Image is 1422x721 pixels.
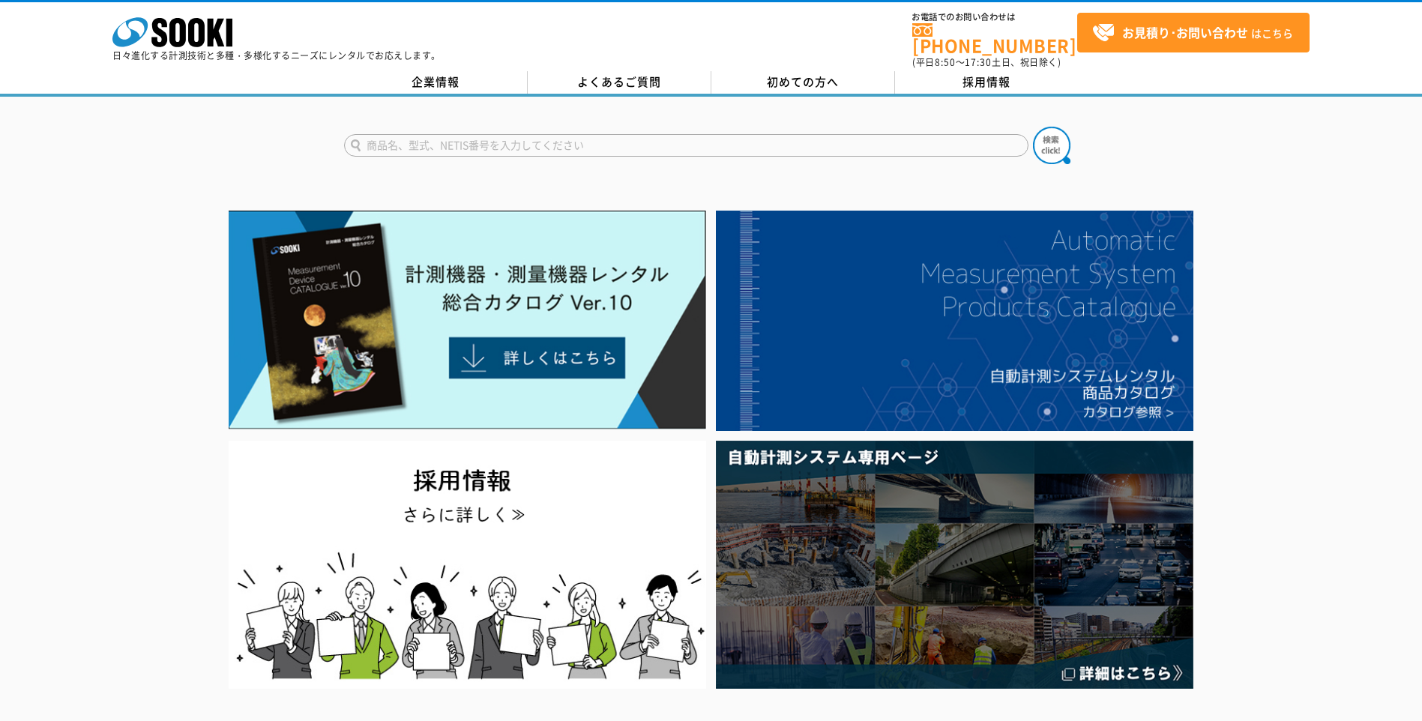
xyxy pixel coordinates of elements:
input: 商品名、型式、NETIS番号を入力してください [344,134,1028,157]
a: 企業情報 [344,71,528,94]
a: 初めての方へ [711,71,895,94]
a: [PHONE_NUMBER] [912,23,1077,54]
a: よくあるご質問 [528,71,711,94]
img: 自動計測システム専用ページ [716,441,1193,689]
img: Catalog Ver10 [229,211,706,429]
img: SOOKI recruit [229,441,706,689]
strong: お見積り･お問い合わせ [1122,23,1248,41]
span: はこちら [1092,22,1293,44]
a: 採用情報 [895,71,1079,94]
span: (平日 ～ 土日、祝日除く) [912,55,1061,69]
span: 17:30 [965,55,992,69]
a: お見積り･お問い合わせはこちら [1077,13,1310,52]
span: 8:50 [935,55,956,69]
img: 自動計測システムカタログ [716,211,1193,431]
img: btn_search.png [1033,127,1070,164]
span: 初めての方へ [767,73,839,90]
p: 日々進化する計測技術と多種・多様化するニーズにレンタルでお応えします。 [112,51,441,60]
span: お電話でのお問い合わせは [912,13,1077,22]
